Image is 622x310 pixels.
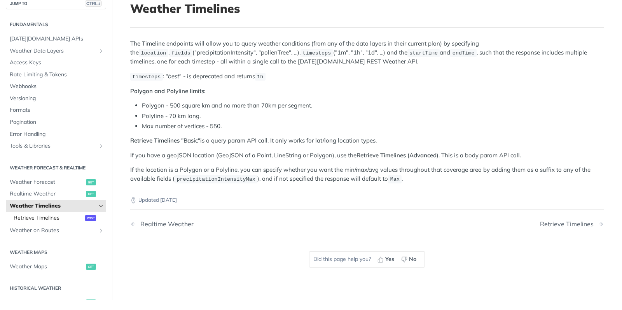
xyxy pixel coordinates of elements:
strong: Polygon and Polyline limits: [130,87,206,95]
span: Formats [10,106,104,114]
div: Retrieve Timelines [540,220,598,228]
a: Weather on RoutesShow subpages for Weather on Routes [6,225,106,236]
span: endTime [453,50,475,56]
span: Retrieve Timelines [14,214,83,222]
a: [DATE][DOMAIN_NAME] APIs [6,33,106,45]
span: Tools & Libraries [10,142,96,150]
span: Weather Forecast [10,178,84,186]
a: Webhooks [6,81,106,92]
span: Weather Recent History [10,299,84,306]
span: Versioning [10,95,104,102]
p: : " " - is deprecated and returns [130,72,604,81]
a: Weather Mapsget [6,261,106,273]
span: Weather on Routes [10,227,96,234]
a: Pagination [6,116,106,128]
strong: Retrieve Timelines "Basic" [130,137,200,144]
span: Max [390,176,400,182]
a: Next Page: Retrieve Timelines [540,220,604,228]
h2: Fundamentals [6,21,106,28]
a: Weather Forecastget [6,176,106,188]
span: fields [171,50,190,56]
span: 1h [257,74,263,80]
p: Updated [DATE] [130,196,604,204]
span: get [86,191,96,197]
p: The Timeline endpoints will allow you to query weather conditions (from any of the data layers in... [130,39,604,66]
span: timesteps [302,50,331,56]
button: Show subpages for Weather on Routes [98,227,104,234]
span: [DATE][DOMAIN_NAME] APIs [10,35,104,43]
a: Formats [6,104,106,116]
li: Polygon - 500 square km and no more than 70km per segment. [142,101,604,110]
span: precipitationIntensityMax [176,176,255,182]
div: Realtime Weather [136,220,194,228]
li: Polyline - 70 km long. [142,112,604,121]
a: Weather Recent Historyget [6,297,106,308]
span: CTRL-/ [85,0,102,7]
span: Realtime Weather [10,190,84,198]
div: Did this page help you? [309,251,425,268]
span: Pagination [10,118,104,126]
button: Show subpages for Weather Data Layers [98,48,104,54]
span: No [409,255,416,263]
span: startTime [409,50,438,56]
p: If you have a geoJSON location (GeoJSON of a Point, LineString or Polygon), use the ). This is a ... [130,151,604,160]
span: Error Handling [10,130,104,138]
a: Previous Page: Realtime Weather [130,220,333,228]
button: Yes [375,254,398,265]
a: Versioning [6,93,106,104]
h2: Weather Forecast & realtime [6,164,106,171]
button: No [398,254,421,265]
span: get [86,179,96,185]
a: Weather Data LayersShow subpages for Weather Data Layers [6,45,106,57]
nav: Pagination Controls [130,213,604,236]
em: best [168,72,179,80]
span: Weather Data Layers [10,47,96,55]
span: timesteps [132,74,161,80]
h1: Weather Timelines [130,2,604,16]
span: post [85,215,96,221]
li: Max number of vertices - 550. [142,122,604,131]
span: get [86,299,96,306]
p: If the location is a Polygon or a Polyline, you can specify whether you want the min/max/avg valu... [130,166,604,183]
a: Tools & LibrariesShow subpages for Tools & Libraries [6,140,106,152]
span: Weather Maps [10,263,84,271]
a: Realtime Weatherget [6,188,106,200]
a: Rate Limiting & Tokens [6,69,106,81]
span: Access Keys [10,59,104,67]
span: Yes [385,255,394,263]
strong: Retrieve Timelines (Advanced [356,151,437,159]
h2: Historical Weather [6,285,106,292]
span: Rate Limiting & Tokens [10,71,104,79]
h2: Weather Maps [6,249,106,256]
p: is a query param API call. It only works for lat/long location types. [130,136,604,145]
span: location [141,50,166,56]
button: Hide subpages for Weather Timelines [98,203,104,209]
span: get [86,264,96,270]
span: Webhooks [10,83,104,90]
a: Retrieve Timelinespost [10,212,106,224]
span: Weather Timelines [10,202,96,210]
a: Access Keys [6,57,106,69]
button: Show subpages for Tools & Libraries [98,143,104,149]
a: Weather TimelinesHide subpages for Weather Timelines [6,200,106,212]
a: Error Handling [6,129,106,140]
